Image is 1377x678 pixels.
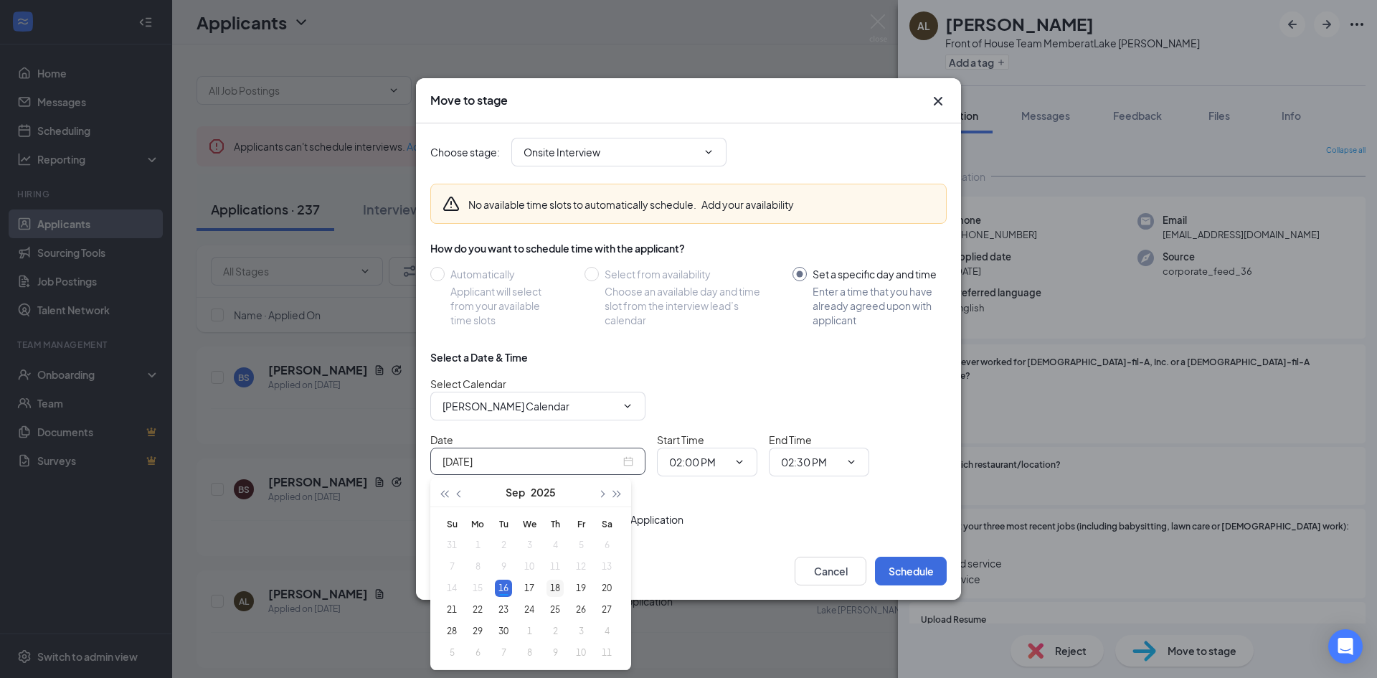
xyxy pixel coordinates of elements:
div: How do you want to schedule time with the applicant? [430,241,947,255]
td: 2025-10-02 [542,621,568,642]
div: 3 [572,623,590,640]
button: Sep [506,478,525,507]
div: Open Intercom Messenger [1328,629,1363,664]
td: 2025-09-23 [491,599,516,621]
th: We [516,513,542,535]
td: 2025-10-05 [439,642,465,664]
button: Close [929,93,947,110]
td: 2025-10-07 [491,642,516,664]
div: 6 [469,644,486,661]
input: End time [781,454,840,470]
td: 2025-09-26 [568,599,594,621]
span: End Time [769,433,812,446]
h3: Move to stage [430,93,508,108]
td: 2025-09-16 [491,578,516,599]
button: Cancel [795,557,866,585]
div: 25 [546,601,564,618]
div: 2 [546,623,564,640]
td: 2025-10-08 [516,642,542,664]
th: Su [439,513,465,535]
div: 20 [598,580,615,597]
div: 27 [598,601,615,618]
td: 2025-09-19 [568,578,594,599]
svg: ChevronDown [846,456,857,468]
td: 2025-09-28 [439,621,465,642]
svg: Warning [443,195,460,212]
span: Start Time [657,433,704,446]
td: 2025-09-20 [594,578,620,599]
div: 28 [443,623,460,640]
th: Th [542,513,568,535]
input: Sep 16, 2025 [443,453,620,469]
div: 16 [495,580,512,597]
div: 23 [495,601,512,618]
td: 2025-10-10 [568,642,594,664]
svg: ChevronDown [703,146,714,158]
div: 18 [546,580,564,597]
div: 21 [443,601,460,618]
span: Date [430,433,453,446]
td: 2025-09-18 [542,578,568,599]
th: Sa [594,513,620,535]
td: 2025-09-22 [465,599,491,621]
button: Schedule [875,557,947,585]
div: 19 [572,580,590,597]
th: Tu [491,513,516,535]
th: Fr [568,513,594,535]
div: 26 [572,601,590,618]
div: 24 [521,601,538,618]
td: 2025-09-29 [465,621,491,642]
th: Mo [465,513,491,535]
div: 17 [521,580,538,597]
div: 11 [598,644,615,661]
td: 2025-09-24 [516,599,542,621]
td: 2025-09-27 [594,599,620,621]
svg: ChevronDown [734,456,745,468]
td: 2025-10-06 [465,642,491,664]
input: Start time [669,454,728,470]
td: 2025-10-01 [516,621,542,642]
td: 2025-09-21 [439,599,465,621]
span: Select Calendar [430,377,506,390]
div: No available time slots to automatically schedule. [468,197,794,212]
span: Choose stage : [430,144,500,160]
td: 2025-09-30 [491,621,516,642]
div: 9 [546,644,564,661]
td: 2025-09-25 [542,599,568,621]
div: 29 [469,623,486,640]
div: 22 [469,601,486,618]
div: 7 [495,644,512,661]
button: 2025 [531,478,556,507]
td: 2025-10-11 [594,642,620,664]
td: 2025-09-17 [516,578,542,599]
td: 2025-10-03 [568,621,594,642]
div: 4 [598,623,615,640]
div: 8 [521,644,538,661]
div: 30 [495,623,512,640]
button: Add your availability [701,197,794,212]
div: 5 [443,644,460,661]
div: 10 [572,644,590,661]
div: Select a Date & Time [430,350,528,364]
td: 2025-10-09 [542,642,568,664]
div: 1 [521,623,538,640]
td: 2025-10-04 [594,621,620,642]
svg: ChevronDown [622,400,633,412]
svg: Cross [929,93,947,110]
